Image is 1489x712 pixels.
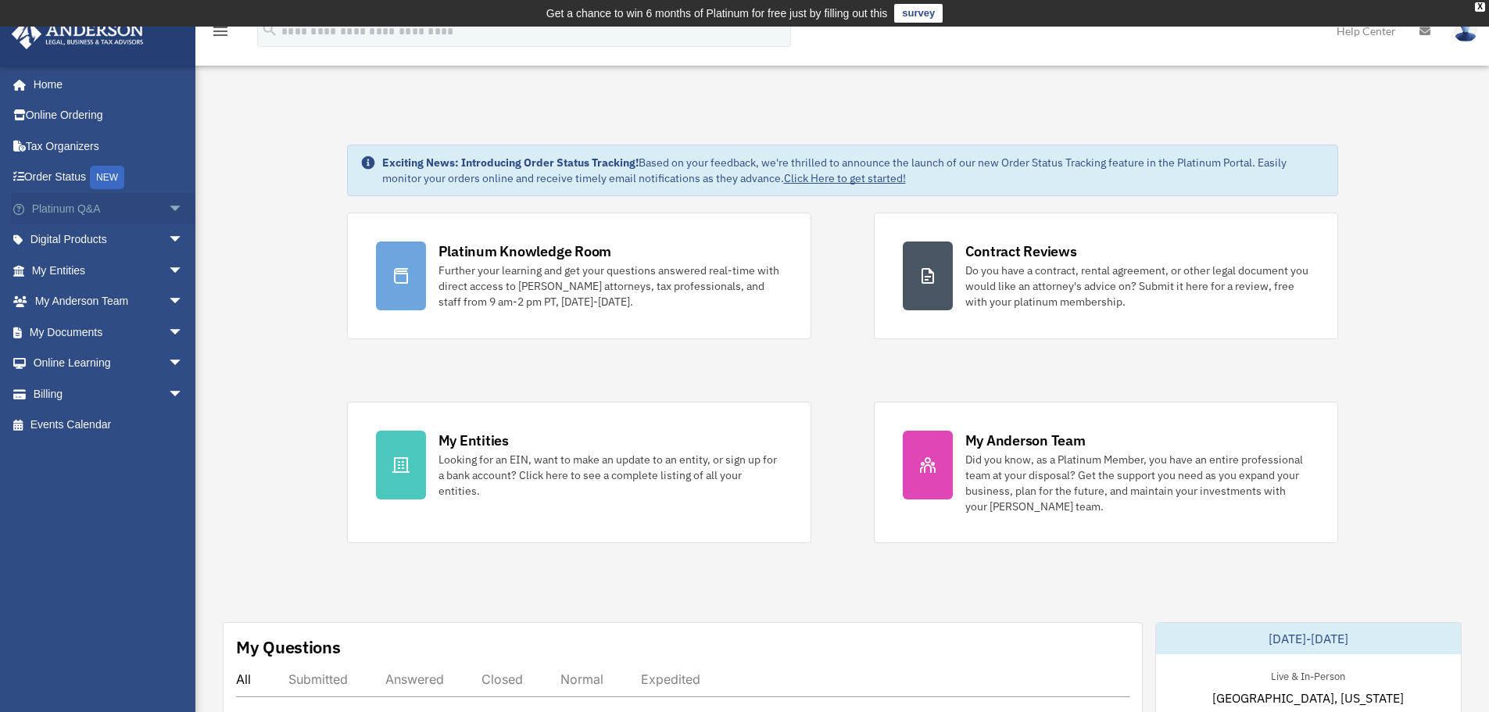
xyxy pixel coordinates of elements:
i: search [261,21,278,38]
a: Order StatusNEW [11,162,207,194]
a: My Entitiesarrow_drop_down [11,255,207,286]
img: Anderson Advisors Platinum Portal [7,19,149,49]
div: Further your learning and get your questions answered real-time with direct access to [PERSON_NAM... [438,263,782,309]
div: Platinum Knowledge Room [438,242,612,261]
a: My Anderson Teamarrow_drop_down [11,286,207,317]
a: My Anderson Team Did you know, as a Platinum Member, you have an entire professional team at your... [874,402,1338,543]
span: arrow_drop_down [168,317,199,349]
div: Do you have a contract, rental agreement, or other legal document you would like an attorney's ad... [965,263,1309,309]
div: Based on your feedback, we're thrilled to announce the launch of our new Order Status Tracking fe... [382,155,1325,186]
div: Get a chance to win 6 months of Platinum for free just by filling out this [546,4,888,23]
a: Online Ordering [11,100,207,131]
div: close [1475,2,1485,12]
span: arrow_drop_down [168,286,199,318]
div: [DATE]-[DATE] [1156,623,1461,654]
a: Contract Reviews Do you have a contract, rental agreement, or other legal document you would like... [874,213,1338,339]
a: Tax Organizers [11,131,207,162]
div: My Entities [438,431,509,450]
strong: Exciting News: Introducing Order Status Tracking! [382,156,639,170]
span: arrow_drop_down [168,255,199,287]
span: arrow_drop_down [168,224,199,256]
span: arrow_drop_down [168,193,199,225]
i: menu [211,22,230,41]
span: arrow_drop_down [168,348,199,380]
a: menu [211,27,230,41]
div: Did you know, as a Platinum Member, you have an entire professional team at your disposal? Get th... [965,452,1309,514]
a: My Entities Looking for an EIN, want to make an update to an entity, or sign up for a bank accoun... [347,402,811,543]
a: My Documentsarrow_drop_down [11,317,207,348]
div: Live & In-Person [1258,667,1358,683]
div: Expedited [641,671,700,687]
div: NEW [90,166,124,189]
a: Platinum Q&Aarrow_drop_down [11,193,207,224]
div: My Anderson Team [965,431,1086,450]
div: Looking for an EIN, want to make an update to an entity, or sign up for a bank account? Click her... [438,452,782,499]
a: survey [894,4,943,23]
div: My Questions [236,635,341,659]
div: Closed [481,671,523,687]
a: Click Here to get started! [784,171,906,185]
a: Billingarrow_drop_down [11,378,207,410]
span: [GEOGRAPHIC_DATA], [US_STATE] [1212,689,1404,707]
div: Contract Reviews [965,242,1077,261]
div: Submitted [288,671,348,687]
div: Normal [560,671,603,687]
div: All [236,671,251,687]
a: Home [11,69,199,100]
span: arrow_drop_down [168,378,199,410]
div: Answered [385,671,444,687]
a: Events Calendar [11,410,207,441]
img: User Pic [1454,20,1477,42]
a: Digital Productsarrow_drop_down [11,224,207,256]
a: Platinum Knowledge Room Further your learning and get your questions answered real-time with dire... [347,213,811,339]
a: Online Learningarrow_drop_down [11,348,207,379]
